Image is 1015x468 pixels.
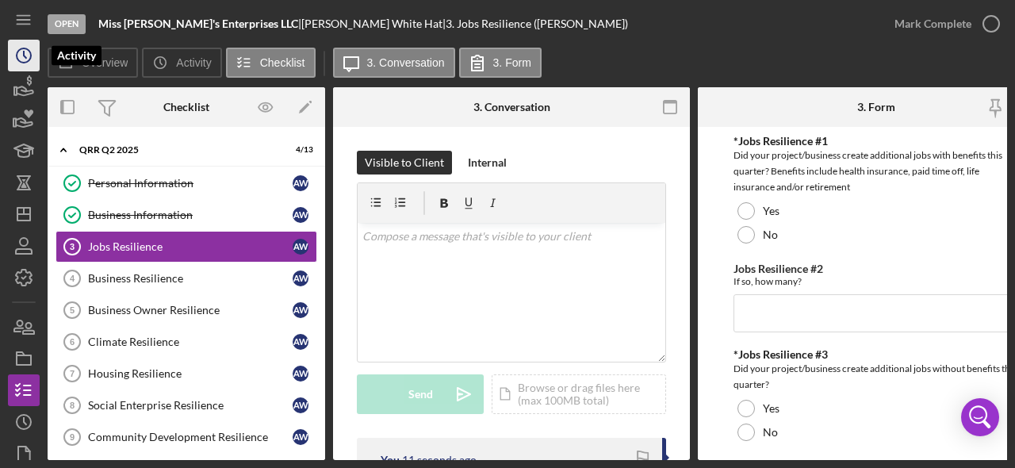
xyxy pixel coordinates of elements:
[70,305,75,315] tspan: 5
[460,151,515,175] button: Internal
[88,431,293,443] div: Community Development Resilience
[293,429,308,445] div: A W
[88,304,293,316] div: Business Owner Resilience
[763,205,779,217] label: Yes
[293,239,308,255] div: A W
[894,8,971,40] div: Mark Complete
[293,334,308,350] div: A W
[163,101,209,113] div: Checklist
[293,302,308,318] div: A W
[56,231,317,263] a: 3Jobs ResilienceAW
[879,8,1007,40] button: Mark Complete
[459,48,542,78] button: 3. Form
[56,167,317,199] a: Personal InformationAW
[293,207,308,223] div: A W
[82,56,128,69] label: Overview
[226,48,316,78] button: Checklist
[88,367,293,380] div: Housing Resilience
[473,101,550,113] div: 3. Conversation
[333,48,455,78] button: 3. Conversation
[408,374,433,414] div: Send
[176,56,211,69] label: Activity
[56,294,317,326] a: 5Business Owner ResilienceAW
[961,398,999,436] div: Open Intercom Messenger
[733,262,823,275] label: Jobs Resilience #2
[70,369,75,378] tspan: 7
[56,389,317,421] a: 8Social Enterprise ResilienceAW
[56,421,317,453] a: 9Community Development ResilienceAW
[381,454,400,466] div: You
[293,366,308,382] div: A W
[285,145,313,155] div: 4 / 13
[493,56,531,69] label: 3. Form
[88,240,293,253] div: Jobs Resilience
[88,177,293,190] div: Personal Information
[446,17,628,30] div: 3. Jobs Resilience ([PERSON_NAME])
[293,175,308,191] div: A W
[98,17,298,30] b: Miss [PERSON_NAME]'s Enterprises LLC
[357,374,484,414] button: Send
[56,263,317,294] a: 4Business ResilienceAW
[763,426,778,439] label: No
[70,337,75,347] tspan: 6
[88,209,293,221] div: Business Information
[301,17,446,30] div: [PERSON_NAME] White Hat |
[260,56,305,69] label: Checklist
[293,270,308,286] div: A W
[857,101,895,113] div: 3. Form
[48,14,86,34] div: Open
[79,145,274,155] div: QRR Q2 2025
[402,454,477,466] time: 2025-09-16 20:52
[365,151,444,175] div: Visible to Client
[70,274,75,283] tspan: 4
[88,336,293,348] div: Climate Resilience
[142,48,221,78] button: Activity
[56,358,317,389] a: 7Housing ResilienceAW
[468,151,507,175] div: Internal
[70,242,75,251] tspan: 3
[56,199,317,231] a: Business InformationAW
[48,48,138,78] button: Overview
[293,397,308,413] div: A W
[70,401,75,410] tspan: 8
[88,272,293,285] div: Business Resilience
[56,326,317,358] a: 6Climate ResilienceAW
[70,432,75,442] tspan: 9
[763,402,779,415] label: Yes
[367,56,445,69] label: 3. Conversation
[88,399,293,412] div: Social Enterprise Resilience
[763,228,778,241] label: No
[98,17,301,30] div: |
[357,151,452,175] button: Visible to Client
